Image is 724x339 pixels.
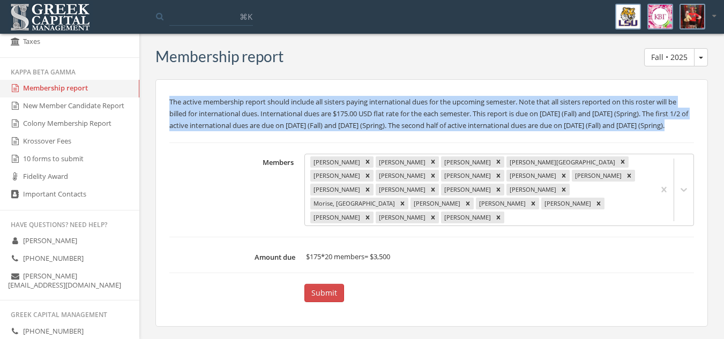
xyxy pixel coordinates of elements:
div: Remove Jones, Paige [492,184,504,195]
div: [PERSON_NAME] [310,170,362,182]
div: Remove Jensen, Lydia [362,184,374,195]
div: Remove Cates, Cameron [492,156,504,168]
div: Remove Elmore, TJ [427,170,439,182]
div: Remove Hamilton, Angelina [558,170,570,182]
span: $3,500 [370,252,390,261]
span: = [364,252,368,261]
div: [PERSON_NAME] [410,198,462,209]
div: [PERSON_NAME][GEOGRAPHIC_DATA] [506,156,617,168]
span: 20 members [325,252,364,261]
div: Remove Jones, Jacqueline [427,184,439,195]
div: [PERSON_NAME] [376,156,427,168]
div: Remove Douat, Jayden [362,170,374,182]
div: [PERSON_NAME] [310,156,362,168]
button: Submit [304,284,344,302]
div: Remove Rine, Kaitlyn [593,198,604,209]
div: [PERSON_NAME] [441,170,492,182]
div: [PERSON_NAME] [441,212,492,223]
div: Remove Proctor, Cailin [527,198,539,209]
div: Remove Flores, Kylie [492,170,504,182]
div: Remove Bergeron, Emily [362,156,374,168]
div: [PERSON_NAME] [541,198,593,209]
div: Remove Mosnier, Emiline [462,198,474,209]
div: [PERSON_NAME] [376,184,427,195]
p: The active membership report should include all sisters paying international dues for the upcomin... [169,96,694,131]
div: [PERSON_NAME] [310,212,362,223]
div: [PERSON_NAME] [506,170,558,182]
div: Remove Morise, Madison [397,198,408,209]
h3: Membership report [155,48,283,65]
button: Fall • 2025 [644,48,695,66]
div: Morise, [GEOGRAPHIC_DATA] [310,198,397,209]
div: [PERSON_NAME] [376,170,427,182]
div: [PERSON_NAME] [506,184,558,195]
div: Remove Hamilton, Maggie [623,170,635,182]
span: ⌘K [240,11,252,22]
span: [PERSON_NAME] [23,236,77,245]
div: [PERSON_NAME] [572,170,623,182]
div: Remove Willis, Jenna [492,212,504,223]
div: Remove Marceaux, Mazie [558,184,570,195]
div: [PERSON_NAME] [441,184,492,195]
div: Remove Berzas, Joann [427,156,439,168]
div: [PERSON_NAME] [476,198,527,209]
div: [PERSON_NAME] [310,184,362,195]
span: $175 [306,252,321,261]
div: Remove Skwarek, Jessica [362,212,374,223]
div: [PERSON_NAME] [376,212,427,223]
div: Remove Cronan, Vic [617,156,629,168]
button: Fall • 2025 [694,48,708,66]
div: Remove Verdin, Jessica [427,212,439,223]
label: Amount due [169,248,301,262]
label: Members [169,154,299,227]
div: [PERSON_NAME] [441,156,492,168]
